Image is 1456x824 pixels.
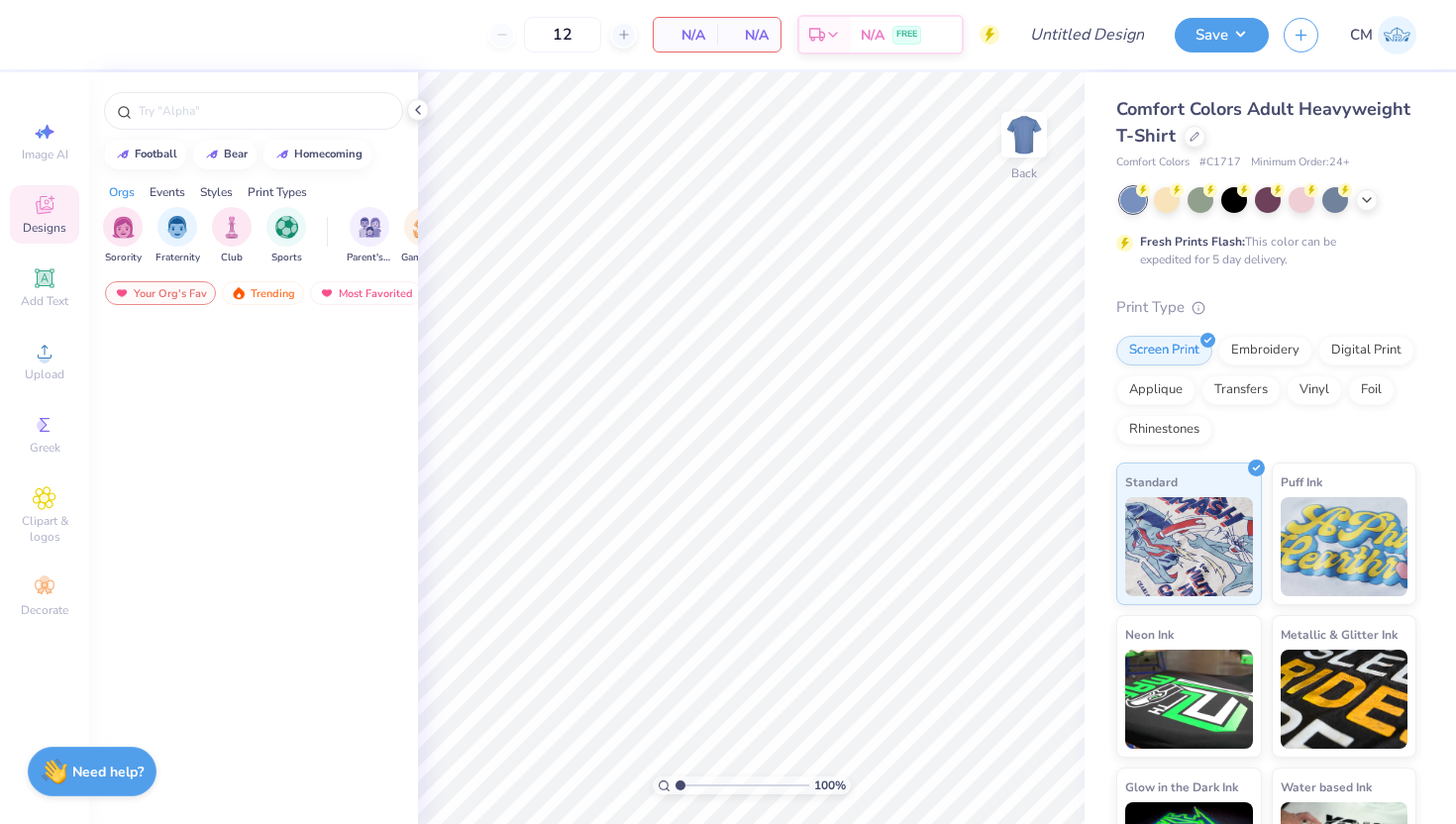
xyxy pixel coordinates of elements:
[105,281,216,305] div: Your Org's Fav
[1011,164,1037,182] div: Back
[524,17,601,52] input: – –
[814,776,846,794] span: 100 %
[231,286,247,300] img: trending.gif
[150,183,185,201] div: Events
[193,140,257,169] button: bear
[413,216,436,239] img: Game Day Image
[10,513,79,545] span: Clipart & logos
[135,149,177,159] div: football
[1218,336,1312,365] div: Embroidery
[294,149,363,159] div: homecoming
[1140,233,1384,268] div: This color can be expedited for 5 day delivery.
[248,183,307,201] div: Print Types
[1281,497,1408,596] img: Puff Ink
[1281,650,1408,749] img: Metallic & Glitter Ink
[109,183,135,201] div: Orgs
[103,207,143,265] button: filter button
[224,149,248,159] div: bear
[30,440,60,456] span: Greek
[310,281,422,305] div: Most Favorited
[1199,154,1241,171] span: # C1717
[23,220,66,236] span: Designs
[1350,24,1373,47] span: CM
[666,25,705,46] span: N/A
[21,293,68,309] span: Add Text
[1281,776,1372,797] span: Water based Ink
[1281,471,1322,492] span: Puff Ink
[1125,497,1253,596] img: Standard
[266,207,306,265] button: filter button
[271,251,302,265] span: Sports
[221,216,243,239] img: Club Image
[861,25,884,46] span: N/A
[266,207,306,265] div: filter for Sports
[21,602,68,618] span: Decorate
[1116,154,1190,171] span: Comfort Colors
[115,149,131,160] img: trend_line.gif
[347,207,392,265] div: filter for Parent's Weekend
[137,101,390,121] input: Try "Alpha"
[22,147,68,162] span: Image AI
[1116,415,1212,445] div: Rhinestones
[72,763,144,781] strong: Need help?
[1318,336,1414,365] div: Digital Print
[896,28,917,42] span: FREE
[359,216,381,239] img: Parent's Weekend Image
[212,207,252,265] div: filter for Club
[114,286,130,300] img: most_fav.gif
[1348,375,1395,405] div: Foil
[1116,375,1196,405] div: Applique
[1116,296,1416,319] div: Print Type
[1140,234,1245,250] strong: Fresh Prints Flash:
[221,251,243,265] span: Club
[319,286,335,300] img: most_fav.gif
[156,207,200,265] button: filter button
[1350,16,1416,54] a: CM
[729,25,769,46] span: N/A
[156,251,200,265] span: Fraternity
[1175,18,1269,52] button: Save
[1125,776,1238,797] span: Glow in the Dark Ink
[166,216,188,239] img: Fraternity Image
[275,216,298,239] img: Sports Image
[200,183,233,201] div: Styles
[1116,97,1410,148] span: Comfort Colors Adult Heavyweight T-Shirt
[401,207,447,265] button: filter button
[112,216,135,239] img: Sorority Image
[1287,375,1342,405] div: Vinyl
[1125,650,1253,749] img: Neon Ink
[212,207,252,265] button: filter button
[274,149,290,160] img: trend_line.gif
[1004,115,1044,154] img: Back
[105,251,142,265] span: Sorority
[1378,16,1416,54] img: Charlotte Morvan
[1125,624,1174,645] span: Neon Ink
[1116,336,1212,365] div: Screen Print
[263,140,371,169] button: homecoming
[204,149,220,160] img: trend_line.gif
[1125,471,1178,492] span: Standard
[1201,375,1281,405] div: Transfers
[222,281,304,305] div: Trending
[103,207,143,265] div: filter for Sorority
[401,207,447,265] div: filter for Game Day
[1251,154,1350,171] span: Minimum Order: 24 +
[104,140,186,169] button: football
[401,251,447,265] span: Game Day
[156,207,200,265] div: filter for Fraternity
[347,251,392,265] span: Parent's Weekend
[1281,624,1398,645] span: Metallic & Glitter Ink
[1014,15,1160,54] input: Untitled Design
[25,366,64,382] span: Upload
[347,207,392,265] button: filter button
